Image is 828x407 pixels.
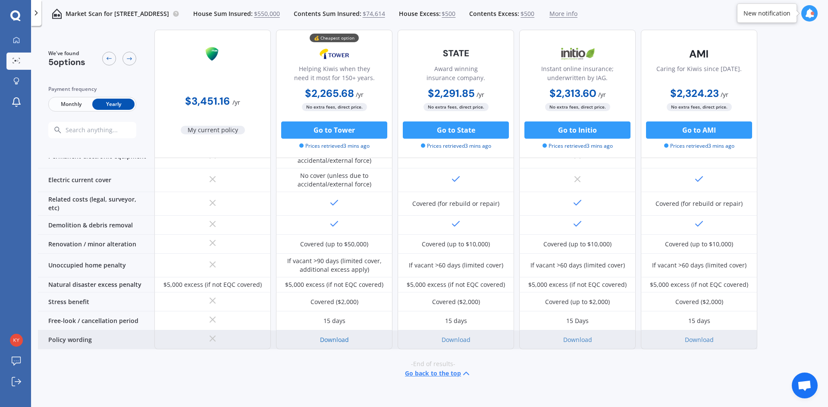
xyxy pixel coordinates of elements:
span: No extra fees, direct price. [302,103,367,111]
span: Prices retrieved 3 mins ago [299,142,370,150]
div: Renovation / minor alteration [38,235,154,254]
img: Tower.webp [306,43,363,65]
div: Covered (up to $2,000) [545,298,610,306]
button: Go to Initio [524,121,630,139]
input: Search anything... [65,126,153,134]
span: No extra fees, direct price. [545,103,610,111]
button: Go to AMI [646,121,752,139]
span: -End of results- [411,360,455,368]
div: Related costs (legal, surveyor, etc) [38,192,154,216]
button: Go to Tower [281,121,387,139]
div: Free-look / cancellation period [38,311,154,330]
span: House Excess: [399,9,441,18]
span: More info [549,9,577,18]
span: / yr [598,90,606,99]
span: House Sum Insured: [193,9,253,18]
b: $2,313.60 [549,87,596,100]
b: $2,324.23 [670,87,719,100]
span: Prices retrieved 3 mins ago [543,142,613,150]
div: $5,000 excess (if not EQC covered) [650,280,748,289]
div: Open chat [792,373,818,398]
div: 15 days [445,317,467,325]
div: 💰 Cheapest option [310,34,359,42]
div: Electric current cover [38,168,154,192]
div: Covered (up to $10,000) [543,240,612,249]
img: Mas.png [184,43,241,65]
div: Stress benefit [38,292,154,311]
span: / yr [232,98,240,106]
div: If vacant >60 days (limited cover) [409,261,503,270]
div: Covered ($2,000) [432,298,480,306]
div: Caring for Kiwis since [DATE]. [656,64,742,86]
span: / yr [356,90,364,99]
img: AMI-text-1.webp [671,43,728,65]
span: / yr [721,90,728,99]
span: Prices retrieved 3 mins ago [421,142,491,150]
p: Market Scan for [STREET_ADDRESS] [66,9,169,18]
div: Instant online insurance; underwritten by IAG. [527,64,628,86]
img: home-and-contents.b802091223b8502ef2dd.svg [52,9,62,19]
img: Initio.webp [549,43,606,65]
div: If vacant >90 days (limited cover, additional excess apply) [282,257,386,274]
span: Contents Sum Insured: [294,9,361,18]
div: 15 days [323,317,345,325]
span: Contents Excess: [469,9,519,18]
a: Download [320,336,349,344]
div: Covered (up to $10,000) [422,240,490,249]
div: Unoccupied home penalty [38,254,154,277]
span: We've found [48,50,85,57]
div: $5,000 excess (if not EQC covered) [407,280,505,289]
div: Payment frequency [48,85,136,93]
span: / yr [477,90,484,99]
a: Download [442,336,470,344]
div: $5,000 excess (if not EQC covered) [285,280,383,289]
span: Monthly [50,99,92,110]
span: Prices retrieved 3 mins ago [664,142,734,150]
div: 15 days [688,317,710,325]
img: 161c454cb1e1fcc2fb582599546a4abd [10,334,23,347]
div: New notification [743,9,790,18]
span: No extra fees, direct price. [667,103,732,111]
b: $2,265.68 [305,87,354,100]
button: Go to State [403,121,509,139]
span: My current policy [181,126,245,134]
div: $5,000 excess (if not EQC covered) [163,280,262,289]
div: Covered ($2,000) [675,298,723,306]
div: 15 Days [566,317,589,325]
span: Yearly [92,99,135,110]
div: Policy wording [38,330,154,349]
div: Covered (up to $50,000) [300,240,368,249]
img: State-text-1.webp [427,43,484,63]
div: No cover (unless due to accidental/external force) [282,171,386,189]
div: Covered ($2,000) [310,298,358,306]
b: $2,291.85 [428,87,475,100]
span: No extra fees, direct price. [423,103,489,111]
a: Download [685,336,714,344]
span: 5 options [48,56,85,68]
div: Helping Kiwis when they need it most for 150+ years. [283,64,385,86]
div: Covered (for rebuild or repair) [412,199,499,208]
button: Go back to the top [405,368,471,379]
span: $550,000 [254,9,280,18]
div: Award winning insurance company. [405,64,507,86]
div: Covered (for rebuild or repair) [655,199,743,208]
div: If vacant >60 days (limited cover) [530,261,625,270]
div: Demolition & debris removal [38,216,154,235]
span: $500 [442,9,455,18]
div: Natural disaster excess penalty [38,277,154,292]
a: Download [563,336,592,344]
span: $500 [521,9,534,18]
span: $74,614 [363,9,385,18]
div: If vacant >60 days (limited cover) [652,261,746,270]
b: $3,451.16 [185,94,230,108]
div: $5,000 excess (if not EQC covered) [528,280,627,289]
div: Covered (up to $10,000) [665,240,733,249]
